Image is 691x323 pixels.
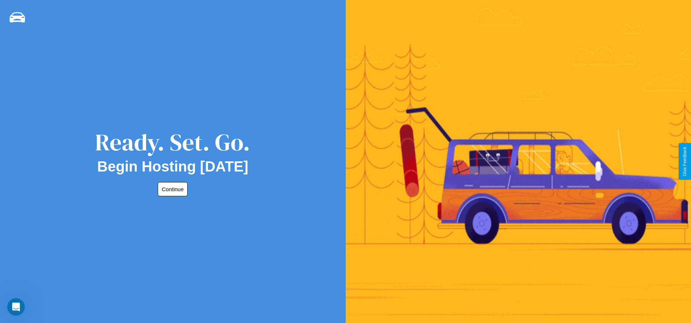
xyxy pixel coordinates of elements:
div: Give Feedback [682,147,687,176]
button: Continue [158,182,188,196]
div: Ready. Set. Go. [95,126,250,158]
h2: Begin Hosting [DATE] [97,158,248,175]
iframe: Intercom live chat [7,298,25,316]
